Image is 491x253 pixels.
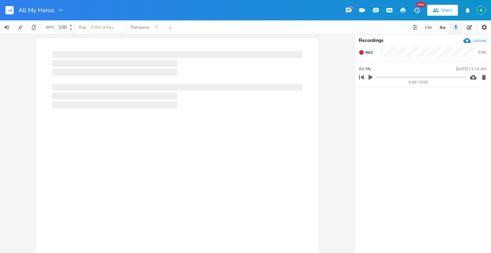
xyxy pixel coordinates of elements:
div: Transpose [131,25,149,29]
span: Rec [366,50,373,55]
div: 0:00 [478,50,486,54]
div: New [417,2,426,7]
button: New [410,4,423,16]
span: Enter a key [91,24,114,30]
img: Alex [477,6,486,15]
span: All My [359,66,371,72]
button: Upload [463,37,486,44]
div: Key [79,25,86,29]
div: [DATE] 11:14 AM [456,67,486,71]
div: 0:00 / 0:00 [371,80,466,84]
div: Upload [473,38,486,43]
div: BPM [46,26,54,29]
div: Recordings [359,38,487,43]
button: Share [427,5,458,16]
span: All My Heros [18,7,55,13]
div: Share [441,7,452,13]
button: Rec [356,47,376,58]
